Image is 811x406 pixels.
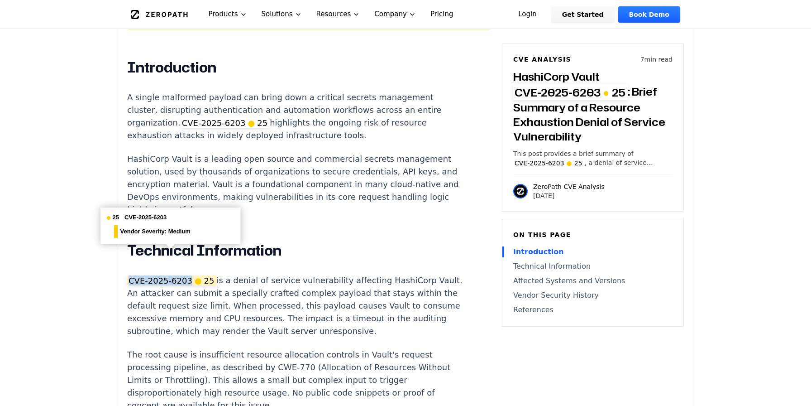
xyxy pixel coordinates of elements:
h6: On this page [513,231,673,240]
p: ZeroPath CVE Analysis [533,183,605,192]
p: HashiCorp Vault is a leading open source and commercial secrets management solution, used by thou... [127,153,464,216]
h2: Technical Information [127,242,464,260]
div: Vendor Severity: Medium [114,225,191,238]
img: ZeroPath CVE Analysis [513,184,528,199]
a: Book Demo [618,6,680,23]
div: 25 [113,214,119,221]
a: Login [507,6,548,23]
h6: CVE Analysis [513,55,571,64]
a: Vendor Security History [513,290,673,301]
p: 7 min read [640,55,673,64]
p: [DATE] [533,192,605,201]
p: is a denial of service vulnerability affecting HashiCorp Vault. An attacker can submit a speciall... [127,274,464,338]
a: Affected Systems and Versions [513,276,673,287]
p: This post provides a brief summary of , a denial of service vulnerability in HashiCorp Vault that... [513,150,673,168]
span: CVE-2025-6203 [127,276,192,285]
h3: HashiCorp Vault : Brief Summary of a Resource Exhaustion Denial of Service Vulnerability [513,69,673,144]
span: CVE-2025-6203 [513,85,601,101]
div: CVE-2025-6203 [124,214,167,221]
a: References [513,305,673,316]
span: CVE-2025-6203 [513,160,564,167]
a: Introduction [513,247,673,258]
h2: Introduction [127,58,464,77]
a: Get Started [551,6,615,23]
p: A single malformed payload can bring down a critical secrets management cluster, disrupting authe... [127,91,464,142]
a: Technical Information [513,261,673,272]
span: CVE-2025-6203 [181,118,246,128]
